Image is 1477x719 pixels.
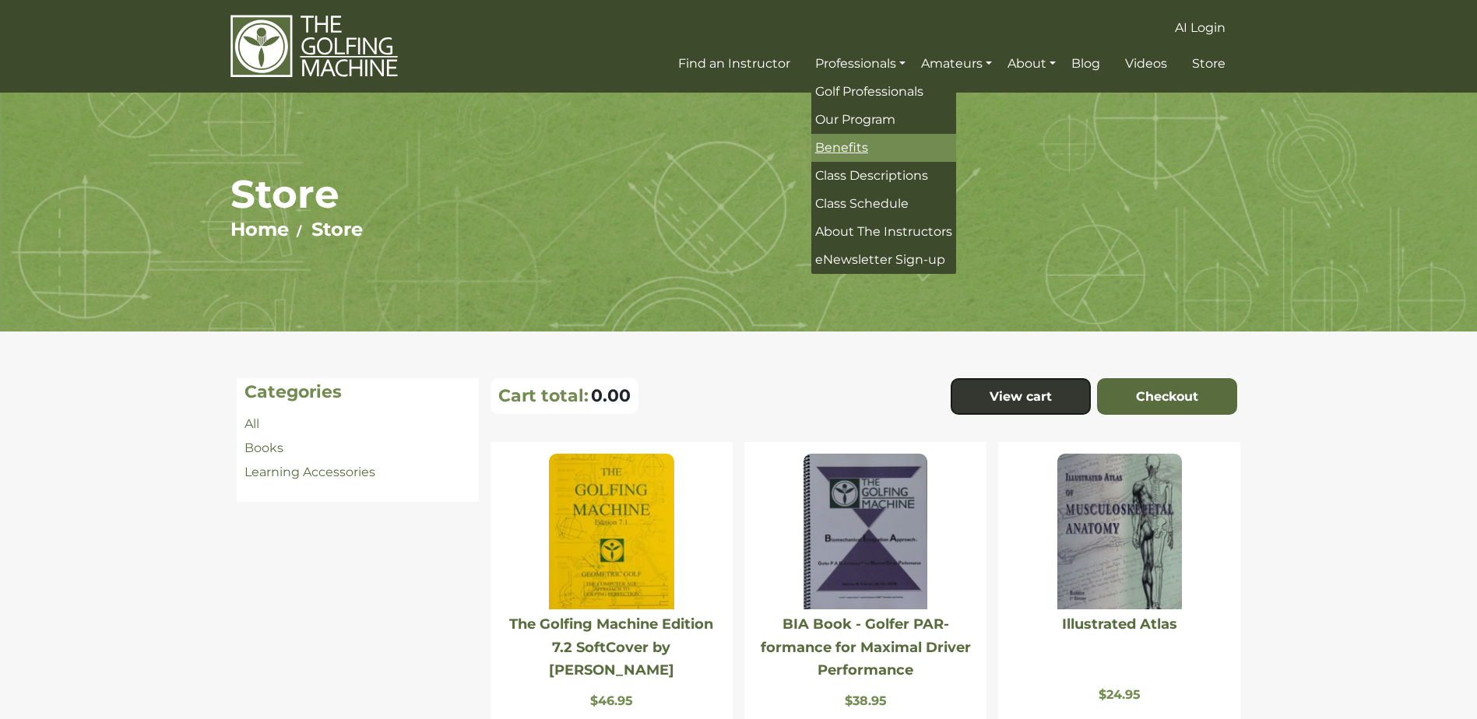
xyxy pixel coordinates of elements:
[811,78,956,106] a: Golf Professionals
[244,440,283,455] a: Books
[804,454,927,609] img: BIA Book - Golfer PAR-formance for Maximal Driver Performance
[811,106,956,134] a: Our Program
[678,56,790,71] span: Find an Instructor
[591,385,631,406] span: 0.00
[244,416,259,431] a: All
[509,616,713,679] a: The Golfing Machine Edition 7.2 SoftCover by [PERSON_NAME]
[674,50,794,78] a: Find an Instructor
[752,693,979,708] p: $38.95
[815,224,952,239] span: About The Instructors
[244,382,471,402] h4: Categories
[811,218,956,246] a: About The Instructors
[815,252,945,267] span: eNewsletter Sign-up
[230,218,289,240] a: Home
[311,218,363,240] a: Store
[815,196,909,211] span: Class Schedule
[811,190,956,218] a: Class Schedule
[1057,454,1182,609] img: Illustrated Atlas
[811,246,956,274] a: eNewsletter Sign-up
[498,385,589,406] p: Cart total:
[761,616,971,679] a: BIA Book - Golfer PAR-formance for Maximal Driver Performance
[549,454,673,609] img: The Golfing Machine Edition 7.2 SoftCover by Homer Kelley
[1097,378,1237,416] a: Checkout
[815,112,895,127] span: Our Program
[1188,50,1229,78] a: Store
[811,162,956,190] a: Class Descriptions
[1071,56,1100,71] span: Blog
[1171,14,1229,42] a: AI Login
[1121,50,1171,78] a: Videos
[230,170,1247,218] h1: Store
[1192,56,1226,71] span: Store
[498,693,725,708] p: $46.95
[1175,20,1226,35] span: AI Login
[811,50,909,78] a: Professionals
[1004,50,1060,78] a: About
[815,140,868,155] span: Benefits
[1062,616,1177,633] a: Illustrated Atlas
[815,168,928,183] span: Class Descriptions
[811,134,956,162] a: Benefits
[244,465,375,479] a: Learning Accessories
[815,84,923,99] span: Golf Professionals
[230,14,398,79] img: The Golfing Machine
[811,78,956,274] ul: Professionals
[1125,56,1167,71] span: Videos
[951,378,1091,416] a: View cart
[1067,50,1104,78] a: Blog
[1006,687,1233,702] p: $24.95
[917,50,996,78] a: Amateurs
